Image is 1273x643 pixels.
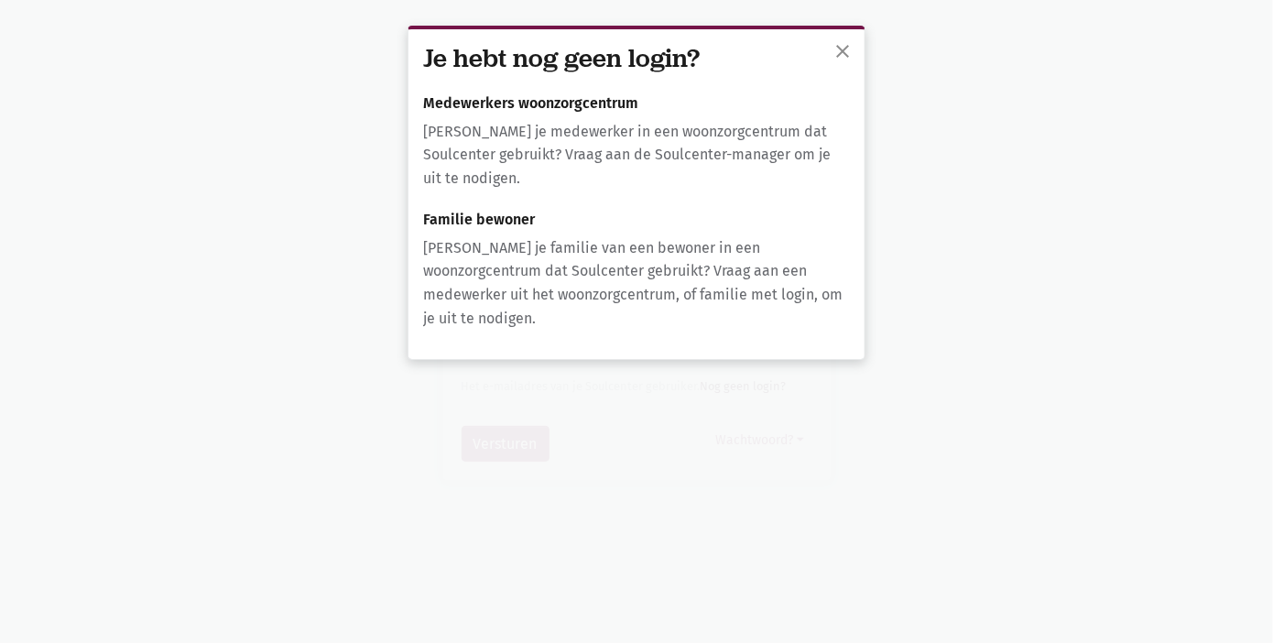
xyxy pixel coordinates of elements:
form: Aanmeldlink versturen [462,278,812,462]
span: close [832,40,854,62]
h3: Je hebt nog geen login? [423,44,850,73]
button: sluiten [824,33,861,73]
h6: Medewerkers woonzorgcentrum [423,95,850,112]
p: [PERSON_NAME] je familie van een bewoner in een woonzorgcentrum dat Soulcenter gebruikt? Vraag aa... [423,236,850,330]
p: [PERSON_NAME] je medewerker in een woonzorgcentrum dat Soulcenter gebruikt? Vraag aan de Soulcent... [423,120,850,191]
h6: Familie bewoner [423,212,850,228]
